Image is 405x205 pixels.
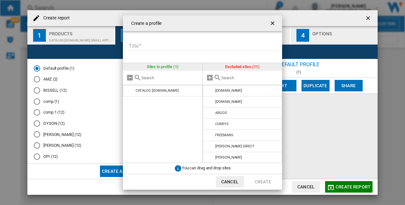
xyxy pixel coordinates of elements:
[215,122,228,126] div: CURRYS
[206,74,214,81] md-icon: Add all
[215,155,242,159] div: [PERSON_NAME]
[203,63,282,71] div: Excluded sites (11)
[215,144,254,148] div: [PERSON_NAME] DIRECT
[182,166,231,170] span: You can drag and drop sites
[215,88,242,93] div: [DOMAIN_NAME]
[136,88,179,93] div: CATALOG [DOMAIN_NAME]
[128,20,162,27] h4: Create a profile
[215,111,227,115] div: ARGOS
[215,133,233,137] div: FREEMANS
[123,63,202,71] div: Sites in profile (1)
[267,17,280,30] button: getI18NText('BUTTONS.CLOSE_DIALOG')
[141,75,199,80] input: Search
[126,74,134,81] md-icon: Remove all
[215,100,242,104] div: [DOMAIN_NAME]
[249,176,277,187] button: Create
[216,176,244,187] button: Cancel
[269,20,277,28] ng-md-icon: getI18NText('BUTTONS.CLOSE_DIALOG')
[221,75,279,80] input: Search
